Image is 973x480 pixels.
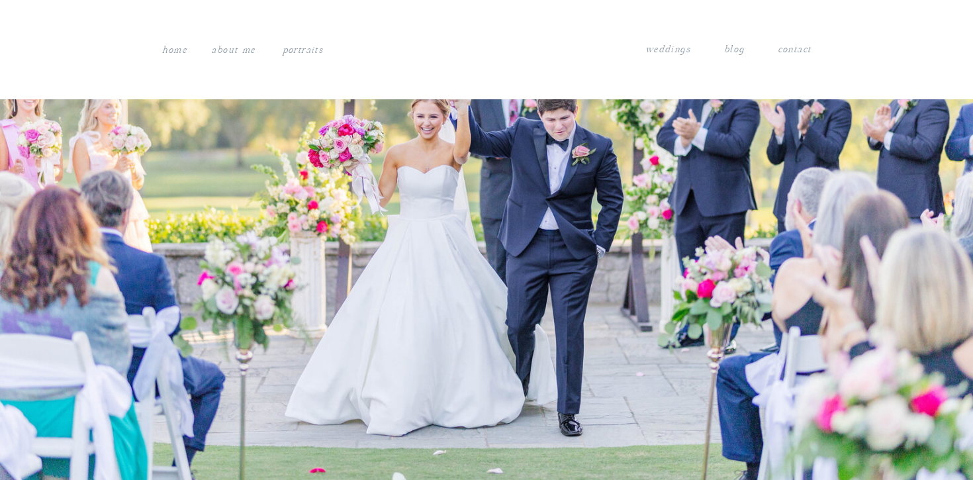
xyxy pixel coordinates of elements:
[724,41,744,58] a: blog
[777,41,811,54] a: contact
[210,42,257,59] a: About me
[645,41,691,58] a: weddings
[281,42,325,55] a: PORTRAITS
[162,42,187,59] a: Home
